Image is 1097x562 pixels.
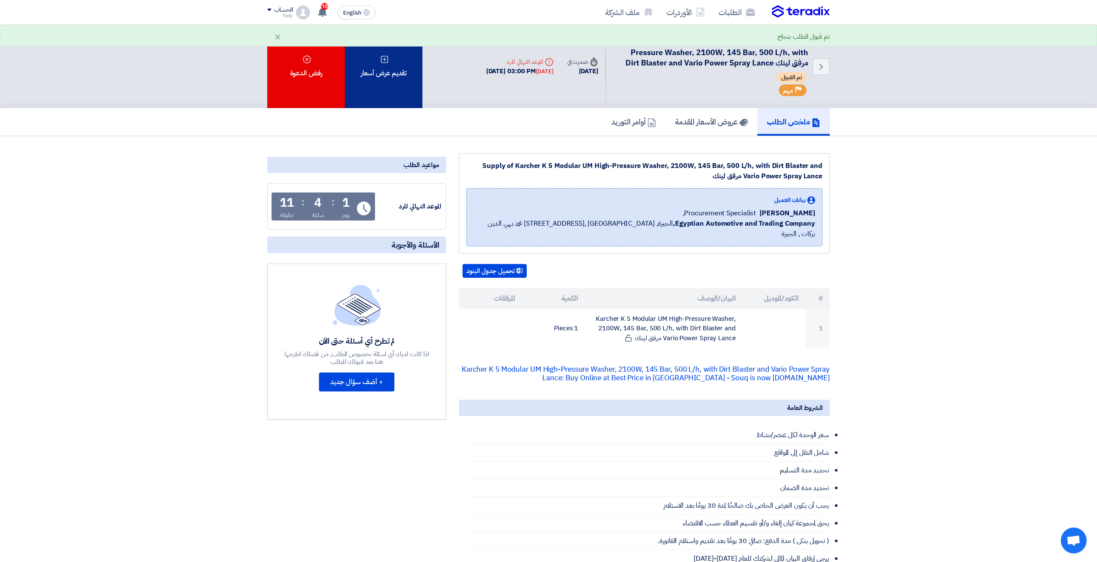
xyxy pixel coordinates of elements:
div: Open chat [1061,528,1087,553]
h5: أوامر التوريد [611,117,656,127]
span: الجيزة, [GEOGRAPHIC_DATA] ,[STREET_ADDRESS] محمد بهي الدين بركات , الجيزة [474,218,815,239]
div: 11 [280,197,294,209]
div: تم قبول الطلب بنجاح [778,32,830,42]
div: الموعد النهائي للرد [486,57,553,66]
div: اذا كانت لديك أي اسئلة بخصوص الطلب, من فضلك اطرحها هنا بعد قبولك للطلب [284,350,430,366]
div: Supply of Karcher K 5 Modular UM High-Pressure Washer, 2100W, 145 Bar, 500 L/h, with Dirt Blaster... [466,161,822,181]
div: مواعيد الطلب [267,157,446,173]
li: يحق لمجموعة كيان إلغاء و/أو تقسيم العطاء حسب الاقتضاء [468,515,830,532]
td: 1 Pieces [522,309,585,348]
div: [DATE] [536,67,553,76]
img: profile_test.png [296,6,310,19]
li: سعر الوحدة لكل عنصر/نشاط [468,426,830,444]
div: 1 [342,197,350,209]
img: empty_state_list.svg [333,285,381,325]
div: [DATE] 03:00 PM [486,66,553,76]
b: Egyptian Automotive and Trading Company, [673,218,815,229]
a: ملخص الطلب [757,108,830,136]
div: تقديم عرض أسعار [345,25,422,108]
span: Supply of Karcher K 5 Modular UM High-Pressure Washer, 2100W, 145 Bar, 500 L/h, with Dirt Blaster... [625,35,808,68]
div: صدرت في [567,57,598,66]
th: # [806,288,830,309]
td: 1 [806,309,830,348]
span: Procurement Specialist, [683,208,756,218]
div: Fady [267,13,293,18]
img: Teradix logo [772,5,830,18]
div: : [301,194,304,210]
h5: عروض الأسعار المقدمة [675,117,748,127]
div: : [331,194,334,210]
div: لم تطرح أي أسئلة حتى الآن [284,336,430,346]
li: شامل النقل إلى المواقع [468,444,830,462]
a: الأوردرات [659,2,712,22]
span: English [343,10,361,16]
th: الكمية [522,288,585,309]
span: [PERSON_NAME] [759,208,815,218]
li: ( تحويل بنكى ) مدة الدفع: صافي 30 يومًا بعد تقديم واستلام الفاتورة. [468,532,830,550]
a: Karcher K 5 Modular UM High-Pressure Washer, 2100W, 145 Bar, 500 L/h, with Dirt Blaster and Vario... [462,364,830,383]
div: 4 [314,197,322,209]
li: تحديد مدة الضمان [468,479,830,497]
a: عروض الأسعار المقدمة [666,108,757,136]
div: ساعة [312,211,324,220]
div: دقيقة [280,211,294,220]
a: الطلبات [712,2,762,22]
li: يجب أن يكون العرض الخاص بك صالحًا لمدة 30 يومًا بعد الاستلام [468,497,830,515]
div: الموعد النهائي للرد [377,202,441,211]
span: تم القبول [777,72,806,83]
button: + أضف سؤال جديد [319,373,394,391]
h5: ملخص الطلب [767,117,820,127]
span: مهم [783,87,793,95]
span: الأسئلة والأجوبة [391,240,439,250]
th: المرفقات [459,288,522,309]
span: 10 [321,3,328,10]
div: × [274,31,281,42]
div: يوم [342,211,350,220]
td: Karcher K 5 Modular UM High-Pressure Washer, 2100W, 145 Bar, 500 L/h, with Dirt Blaster and Vario... [585,309,742,348]
div: [DATE] [567,66,598,76]
button: تحميل جدول البنود [463,264,527,278]
li: تحديد مدة التسليم [468,462,830,479]
th: البيان/الوصف [585,288,742,309]
h5: Supply of Karcher K 5 Modular UM High-Pressure Washer, 2100W, 145 Bar, 500 L/h, with Dirt Blaster... [616,35,808,68]
a: ملف الشركة [598,2,659,22]
div: الحساب [274,6,293,14]
th: الكود/الموديل [743,288,806,309]
button: English [338,6,375,19]
div: رفض الدعوة [267,25,345,108]
span: بيانات العميل [774,196,806,205]
a: أوامر التوريد [602,108,666,136]
span: الشروط العامة [787,403,823,413]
